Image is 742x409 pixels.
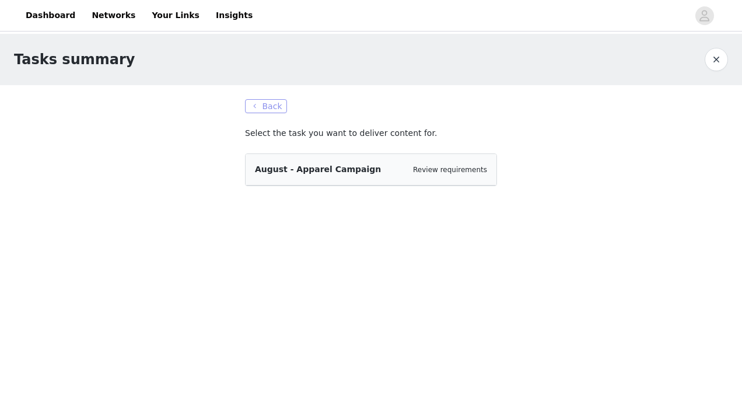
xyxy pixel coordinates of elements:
[413,166,487,174] a: Review requirements
[209,2,260,29] a: Insights
[699,6,710,25] div: avatar
[255,165,381,174] span: August - Apparel Campaign
[14,49,135,70] h1: Tasks summary
[85,2,142,29] a: Networks
[19,2,82,29] a: Dashboard
[145,2,206,29] a: Your Links
[245,127,497,139] p: Select the task you want to deliver content for.
[245,99,287,113] button: Back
